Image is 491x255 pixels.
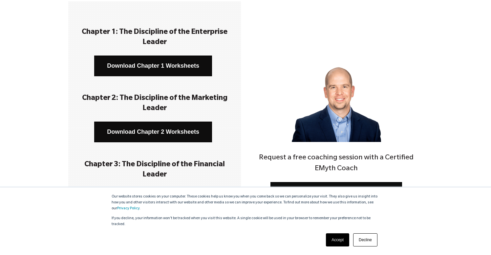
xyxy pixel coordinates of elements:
[78,28,231,48] h3: Chapter 1: The Discipline of the Enterprise Leader
[78,160,231,180] h3: Chapter 3: The Discipline of the Financial Leader
[94,122,212,142] a: Download Chapter 2 Worksheets
[94,56,212,76] a: Download Chapter 1 Worksheets
[250,153,423,175] h4: Request a free coaching session with a Certified EMyth Coach
[326,233,349,246] a: Accept
[117,207,139,211] a: Privacy Policy
[270,182,402,200] a: Request Free Coaching Session
[112,216,379,227] p: If you decline, your information won’t be tracked when you visit this website. A single cookie wi...
[112,194,379,212] p: Our website stores cookies on your computer. These cookies help us know you when you come back so...
[353,233,377,246] a: Decline
[292,53,381,142] img: Jon_Slater_web
[78,94,231,114] h3: Chapter 2: The Discipline of the Marketing Leader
